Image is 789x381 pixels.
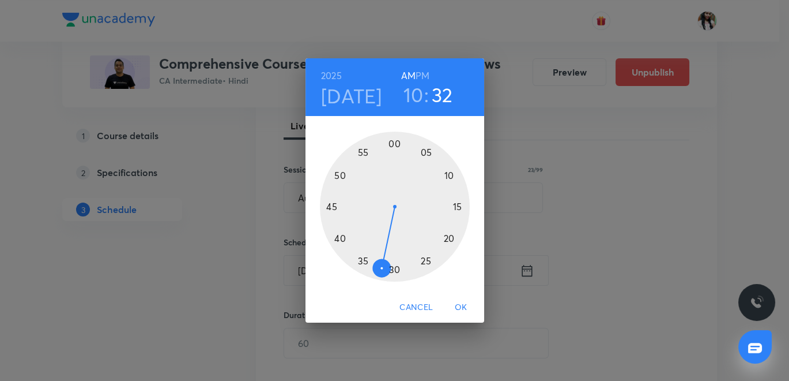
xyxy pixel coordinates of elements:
button: [DATE] [321,84,382,108]
span: Cancel [399,300,433,315]
button: 10 [403,83,424,107]
span: OK [447,300,475,315]
button: 32 [432,83,453,107]
button: Cancel [395,297,437,318]
button: PM [416,68,429,84]
button: OK [443,297,480,318]
h3: : [424,83,429,107]
button: AM [401,68,416,84]
button: 2025 [321,68,342,84]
